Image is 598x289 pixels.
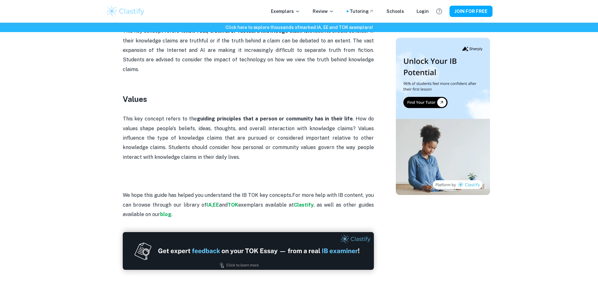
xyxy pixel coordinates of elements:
[123,93,374,105] h3: Values
[207,202,212,208] a: IA
[294,202,314,208] a: Clastify
[123,26,374,74] p: This key concept refers to Students should consider if their knowledge claims are truthful or if ...
[123,232,374,270] img: Ad
[123,192,293,198] span: We hope this guide has helped you understand the IB TOK key concepts.
[271,8,300,15] p: Exemplars
[106,5,146,18] img: Clastify logo
[160,211,171,217] a: blog
[213,202,219,208] a: EE
[197,116,353,122] strong: guiding principles that a person or community has in their life
[450,6,493,17] button: JOIN FOR FREE
[313,8,334,15] p: Review
[350,8,374,15] a: Tutoring
[396,38,490,195] img: Thumbnail
[386,8,404,15] a: Schools
[417,8,429,15] a: Login
[123,114,374,162] p: This key concept refers to the . How do values shape people's beliefs, ideas, thoughts, and overa...
[228,202,238,208] a: TOK
[434,6,444,17] button: Help and Feedback
[123,191,374,219] p: For more help with IB content, you can browse through our library of , and exemplars available at...
[1,24,597,31] h6: Click here to explore thousands of marked IA, EE and TOK exemplars !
